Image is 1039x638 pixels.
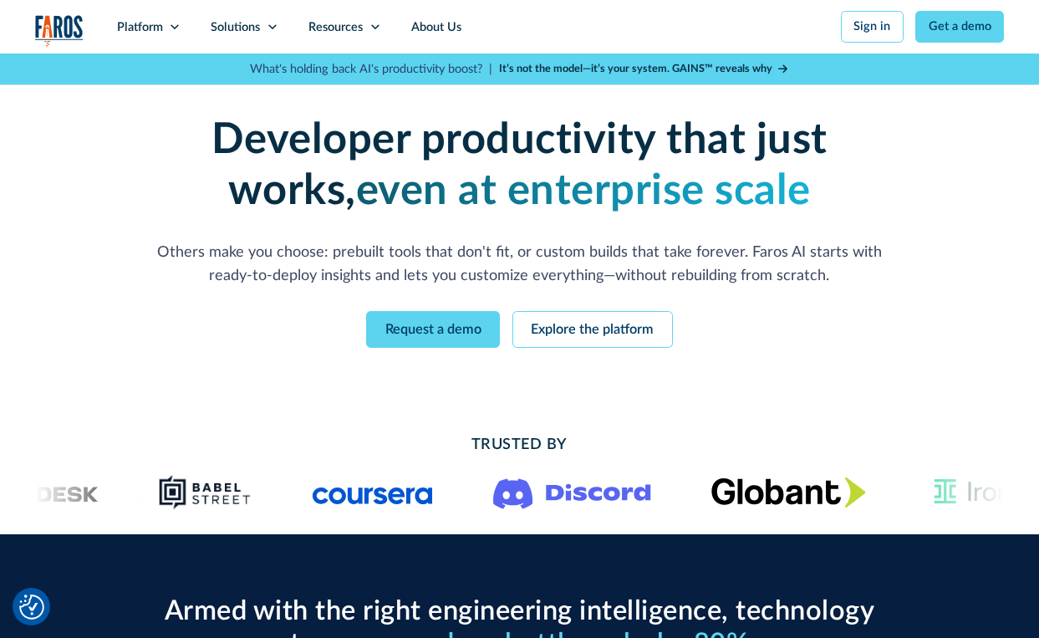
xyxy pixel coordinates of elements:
[156,433,884,456] h2: Trusted By
[117,18,163,37] div: Platform
[493,475,650,508] img: Logo of the communication platform Discord.
[915,11,1004,43] a: Get a demo
[356,170,811,212] strong: even at enterprise scale
[499,64,772,74] strong: It’s not the model—it’s your system. GAINS™ reveals why
[35,15,84,47] a: home
[19,595,44,620] img: Revisit consent button
[250,60,492,79] p: What's holding back AI's productivity boost? |
[512,311,673,349] a: Explore the platform
[19,595,44,620] button: Cookie Settings
[499,61,789,77] a: It’s not the model—it’s your system. GAINS™ reveals why
[156,241,884,286] p: Others make you choose: prebuilt tools that don't fit, or custom builds that take forever. Faros ...
[211,18,260,37] div: Solutions
[35,15,84,47] img: Logo of the analytics and reporting company Faros.
[159,474,252,510] img: Babel Street logo png
[711,477,866,508] img: Globant's logo
[211,119,828,212] strong: Developer productivity that just works,
[841,11,904,43] a: Sign in
[308,18,363,37] div: Resources
[366,311,500,349] a: Request a demo
[313,478,433,505] img: Logo of the online learning platform Coursera.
